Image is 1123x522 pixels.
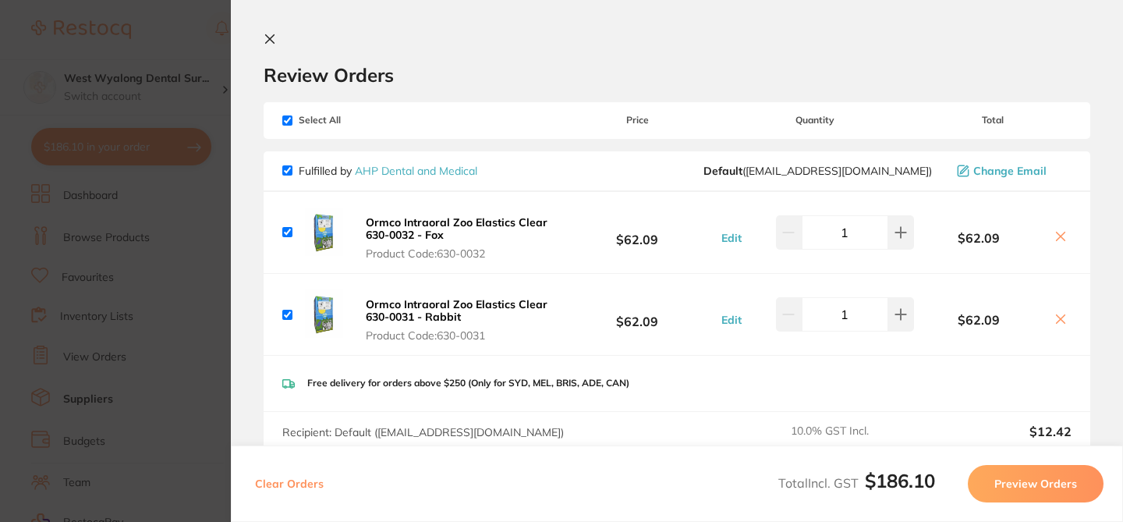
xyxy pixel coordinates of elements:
[282,115,438,126] span: Select All
[558,300,716,329] b: $62.09
[366,247,554,260] span: Product Code: 630-0032
[366,215,547,242] b: Ormco Intraoral Zoo Elastics Clear 630-0032 - Fox
[366,329,554,342] span: Product Code: 630-0031
[299,289,349,339] img: dXVrY3pldA
[914,313,1043,327] b: $62.09
[717,313,746,327] button: Edit
[791,424,925,459] span: 10.0 % GST Incl.
[778,475,935,491] span: Total Incl. GST
[717,115,914,126] span: Quantity
[366,297,547,324] b: Ormco Intraoral Zoo Elastics Clear 630-0031 - Rabbit
[361,297,558,343] button: Ormco Intraoral Zoo Elastics Clear 630-0031 - Rabbit Product Code:630-0031
[865,469,935,492] b: $186.10
[355,164,477,178] a: AHP Dental and Medical
[299,165,477,177] p: Fulfilled by
[952,164,1072,178] button: Change Email
[307,378,629,389] p: Free delivery for orders above $250 (Only for SYD, MEL, BRIS, ADE, CAN)
[914,115,1072,126] span: Total
[973,165,1047,177] span: Change Email
[914,231,1043,245] b: $62.09
[250,465,328,502] button: Clear Orders
[968,465,1104,502] button: Preview Orders
[264,63,1090,87] h2: Review Orders
[703,165,932,177] span: orders@ahpdentalmedical.com.au
[299,208,349,257] img: ZTFqZGk1Mg
[558,115,716,126] span: Price
[937,424,1072,459] output: $12.42
[717,231,746,245] button: Edit
[703,164,742,178] b: Default
[282,425,564,439] span: Recipient: Default ( [EMAIL_ADDRESS][DOMAIN_NAME] )
[361,215,558,261] button: Ormco Intraoral Zoo Elastics Clear 630-0032 - Fox Product Code:630-0032
[558,218,716,247] b: $62.09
